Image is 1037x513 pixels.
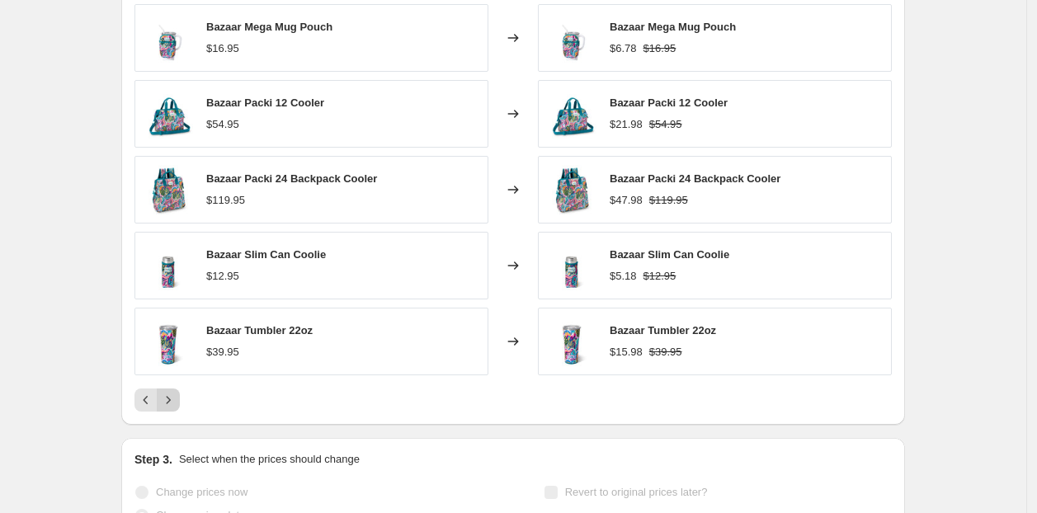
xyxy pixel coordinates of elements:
div: $54.95 [206,116,239,133]
span: Bazaar Packi 12 Cooler [610,96,728,109]
img: swig-life-signature-insulated-packi-12-cooler-bazaar-main_80x.jpg [547,89,596,139]
div: $6.78 [610,40,637,57]
button: Previous [134,388,158,412]
img: swig-life-signature-insulated-packi-12-cooler-bazaar-main_80x.jpg [144,89,193,139]
h2: Step 3. [134,451,172,468]
span: Change prices now [156,486,247,498]
div: $39.95 [206,344,239,360]
img: swig-life-signature-22oz-insulated-stainless-steel-tumbler-bazaar-main_80x.jpg [144,317,193,366]
img: swig-life-signature-neoprene-mega-mug-pouch-bazaar-main_80x.jpg [144,13,193,63]
img: swig-life-signature-22oz-insulated-stainless-steel-tumbler-bazaar-main_80x.jpg [547,317,596,366]
nav: Pagination [134,388,180,412]
div: $12.95 [206,268,239,285]
span: Bazaar Packi 12 Cooler [206,96,324,109]
img: swig-life-signature-insulated-neoprene-drink-sleeve-slim-can-coolie-bazaar-main_80x.jpg [547,241,596,290]
strike: $12.95 [643,268,676,285]
img: swig-life-signature-neoprene-mega-mug-pouch-bazaar-main_80x.jpg [547,13,596,63]
div: $119.95 [206,192,245,209]
strike: $54.95 [649,116,682,133]
strike: $119.95 [649,192,688,209]
div: $47.98 [610,192,643,209]
div: $16.95 [206,40,239,57]
strike: $39.95 [649,344,682,360]
span: Bazaar Packi 24 Backpack Cooler [206,172,377,185]
p: Select when the prices should change [179,451,360,468]
span: Bazaar Mega Mug Pouch [206,21,332,33]
img: swig-life-signature-insulated-packi-backpack-cooler-bazaar-back_80x.jpg [547,165,596,214]
span: Bazaar Tumbler 22oz [206,324,313,337]
span: Revert to original prices later? [565,486,708,498]
span: Bazaar Tumbler 22oz [610,324,716,337]
div: $5.18 [610,268,637,285]
img: swig-life-signature-insulated-neoprene-drink-sleeve-slim-can-coolie-bazaar-main_80x.jpg [144,241,193,290]
span: Bazaar Mega Mug Pouch [610,21,736,33]
img: swig-life-signature-insulated-packi-backpack-cooler-bazaar-back_80x.jpg [144,165,193,214]
span: Bazaar Slim Can Coolie [206,248,326,261]
strike: $16.95 [643,40,676,57]
span: Bazaar Packi 24 Backpack Cooler [610,172,780,185]
div: $21.98 [610,116,643,133]
button: Next [157,388,180,412]
div: $15.98 [610,344,643,360]
span: Bazaar Slim Can Coolie [610,248,729,261]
